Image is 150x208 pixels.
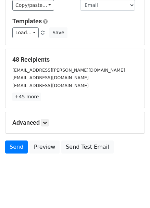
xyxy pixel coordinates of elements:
small: [EMAIL_ADDRESS][DOMAIN_NAME] [12,83,89,88]
a: Send [5,140,28,154]
button: Save [49,27,67,38]
small: [EMAIL_ADDRESS][PERSON_NAME][DOMAIN_NAME] [12,68,125,73]
a: Load... [12,27,39,38]
h5: Advanced [12,119,138,126]
div: Widget de chat [116,175,150,208]
h5: 48 Recipients [12,56,138,63]
small: [EMAIL_ADDRESS][DOMAIN_NAME] [12,75,89,80]
a: Templates [12,17,42,25]
a: +45 more [12,93,41,101]
a: Send Test Email [61,140,113,154]
iframe: Chat Widget [116,175,150,208]
a: Preview [29,140,60,154]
